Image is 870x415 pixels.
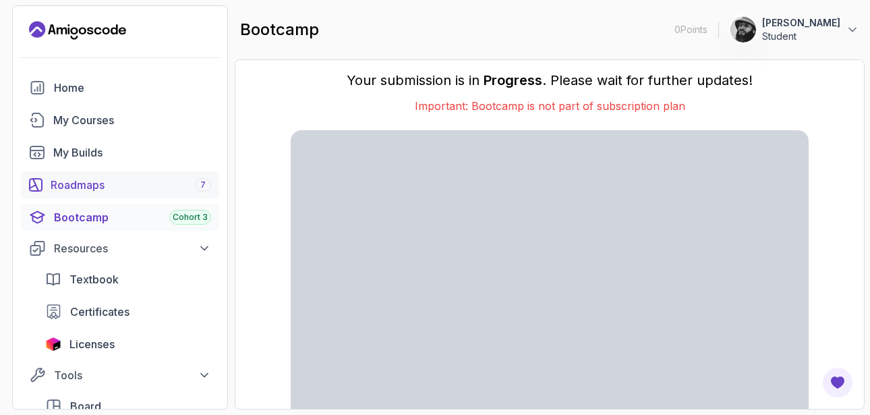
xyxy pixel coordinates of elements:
[762,16,840,30] p: [PERSON_NAME]
[21,107,219,134] a: courses
[70,398,101,414] span: Board
[240,19,319,40] h2: bootcamp
[21,236,219,260] button: Resources
[21,171,219,198] a: roadmaps
[69,271,119,287] span: Textbook
[69,336,115,352] span: Licenses
[21,363,219,387] button: Tools
[21,74,219,101] a: home
[54,240,211,256] div: Resources
[730,16,859,43] button: user profile image[PERSON_NAME]Student
[291,71,809,90] p: Your submission is in . Please wait for further updates!
[70,304,129,320] span: Certificates
[21,139,219,166] a: builds
[37,331,219,358] a: licenses
[51,177,211,193] div: Roadmaps
[54,367,211,383] div: Tools
[29,20,126,41] a: Landing page
[53,112,211,128] div: My Courses
[54,209,211,225] div: Bootcamp
[54,80,211,96] div: Home
[37,298,219,325] a: certificates
[200,179,206,190] span: 7
[173,212,208,223] span: Cohort 3
[291,98,809,114] p: Important: Bootcamp is not part of subscription plan
[484,72,542,88] span: Progress
[730,17,756,43] img: user profile image
[762,30,840,43] p: Student
[674,23,707,36] p: 0 Points
[21,204,219,231] a: bootcamp
[821,366,854,399] button: Open Feedback Button
[45,337,61,351] img: jetbrains icon
[53,144,211,161] div: My Builds
[37,266,219,293] a: textbook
